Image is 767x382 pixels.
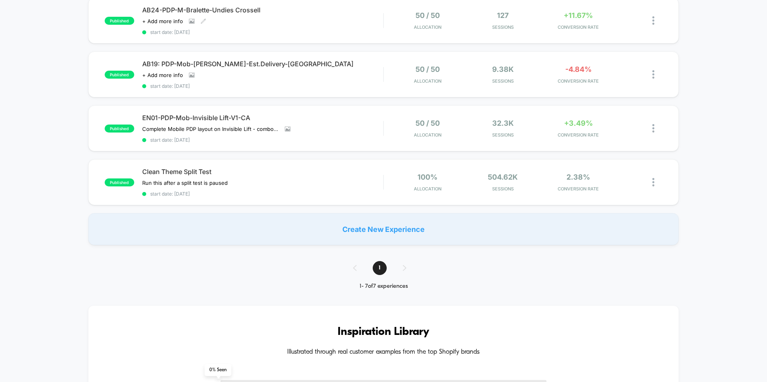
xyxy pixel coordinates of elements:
span: Sessions [467,132,539,138]
span: + Add more info [142,72,183,78]
span: 1 [373,261,387,275]
span: CONVERSION RATE [542,132,614,138]
span: 0 % Seen [205,364,231,376]
span: 50 / 50 [415,119,440,127]
img: close [652,124,654,133]
span: Run this after a split test is paused [142,180,228,186]
span: Allocation [414,24,441,30]
span: Sessions [467,78,539,84]
span: Allocation [414,132,441,138]
span: published [105,17,134,25]
span: 2.38% [566,173,590,181]
span: -4.84% [565,65,592,73]
span: + Add more info [142,18,183,24]
span: Clean Theme Split Test [142,168,383,176]
div: 1 - 7 of 7 experiences [345,283,422,290]
span: CONVERSION RATE [542,78,614,84]
span: 504.62k [488,173,518,181]
span: EN01-PDP-Mob-Invisible Lift-V1-CA [142,114,383,122]
img: close [652,178,654,186]
span: Sessions [467,24,539,30]
span: start date: [DATE] [142,191,383,197]
span: 9.38k [492,65,514,73]
span: AB19: PDP-Mob-[PERSON_NAME]-Est.Delivery-[GEOGRAPHIC_DATA] [142,60,383,68]
img: close [652,70,654,79]
span: +11.67% [564,11,593,20]
span: 100% [417,173,437,181]
img: close [652,16,654,25]
span: AB24-PDP-M-Bralette-Undies Crossell [142,6,383,14]
span: 50 / 50 [415,11,440,20]
span: Complete Mobile PDP layout on Invisible Lift - combo Bleame and new layout sections. [142,126,279,132]
span: Sessions [467,186,539,192]
span: 127 [497,11,509,20]
span: 50 / 50 [415,65,440,73]
span: start date: [DATE] [142,83,383,89]
span: Allocation [414,78,441,84]
span: published [105,71,134,79]
span: 32.3k [492,119,514,127]
span: start date: [DATE] [142,29,383,35]
span: CONVERSION RATE [542,24,614,30]
span: published [105,125,134,133]
span: Allocation [414,186,441,192]
span: +3.49% [564,119,593,127]
span: start date: [DATE] [142,137,383,143]
div: Create New Experience [88,213,679,245]
h3: Inspiration Library [112,326,655,338]
span: CONVERSION RATE [542,186,614,192]
h4: Illustrated through real customer examples from the top Shopify brands [112,348,655,356]
span: published [105,178,134,186]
